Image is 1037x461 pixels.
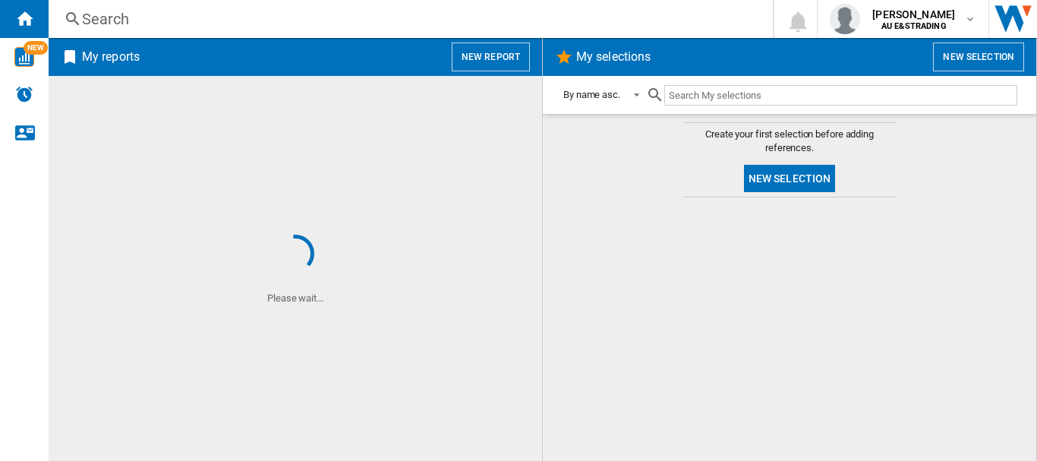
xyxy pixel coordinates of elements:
div: Search [82,8,733,30]
h2: My selections [573,43,654,71]
span: [PERSON_NAME] [872,7,955,22]
span: NEW [24,41,48,55]
img: profile.jpg [830,4,860,34]
button: New selection [744,165,836,192]
div: By name asc. [563,89,620,100]
span: Create your first selection before adding references. [683,128,896,155]
b: AU E&STRADING [881,21,947,31]
img: alerts-logo.svg [15,85,33,103]
button: New selection [933,43,1024,71]
h2: My reports [79,43,143,71]
button: New report [452,43,530,71]
ng-transclude: Please wait... [267,292,323,304]
img: wise-card.svg [14,47,34,67]
input: Search My selections [664,85,1017,106]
